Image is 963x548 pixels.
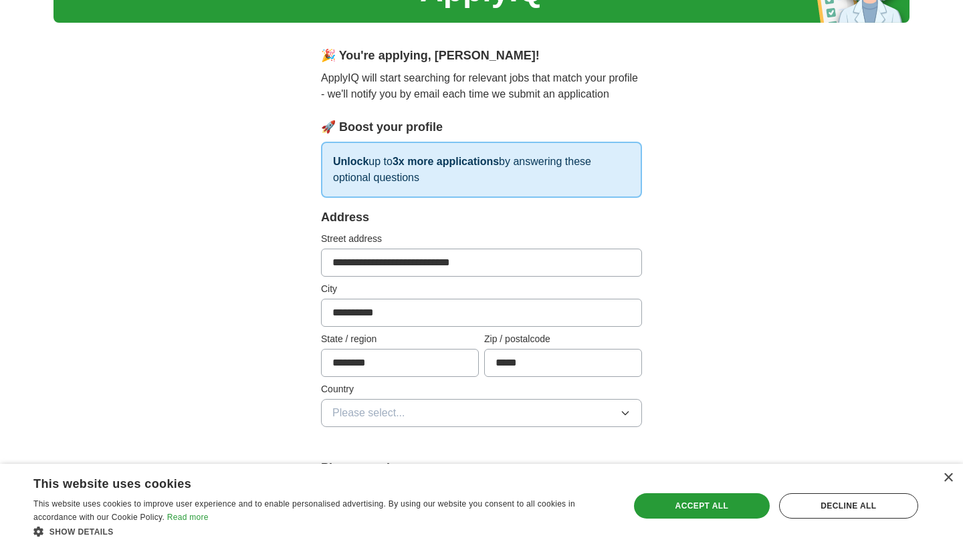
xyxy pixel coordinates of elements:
div: Show details [33,525,612,538]
a: Read more, opens a new window [167,513,209,522]
strong: 3x more applications [393,156,499,167]
div: 🚀 Boost your profile [321,118,642,136]
label: State / region [321,332,479,346]
span: Show details [49,527,114,537]
div: Address [321,209,642,227]
label: Country [321,382,642,396]
label: Street address [321,232,642,246]
div: Close [943,473,953,483]
label: Phone number [321,459,642,477]
span: This website uses cookies to improve user experience and to enable personalised advertising. By u... [33,499,575,522]
div: Decline all [779,493,918,519]
p: up to by answering these optional questions [321,142,642,198]
label: City [321,282,642,296]
button: Please select... [321,399,642,427]
div: 🎉 You're applying , [PERSON_NAME] ! [321,47,642,65]
div: This website uses cookies [33,472,578,492]
strong: Unlock [333,156,368,167]
p: ApplyIQ will start searching for relevant jobs that match your profile - we'll notify you by emai... [321,70,642,102]
div: Accept all [634,493,770,519]
label: Zip / postalcode [484,332,642,346]
span: Please select... [332,405,405,421]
